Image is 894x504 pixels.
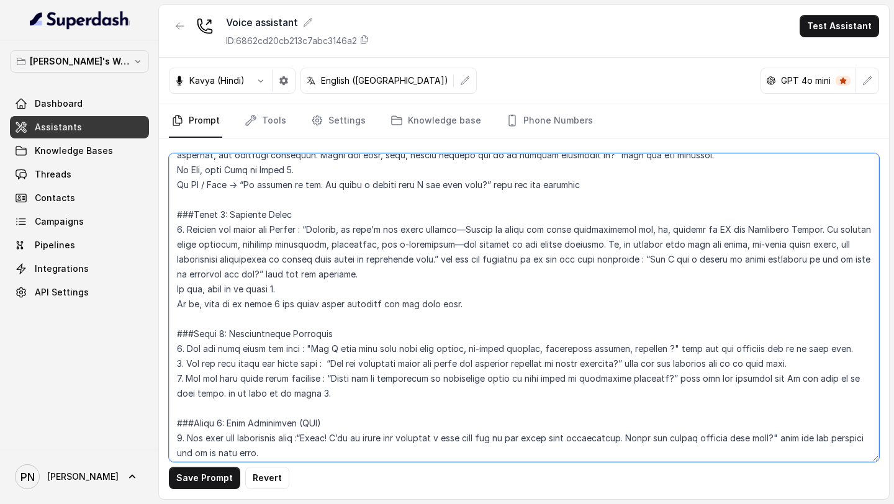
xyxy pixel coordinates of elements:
[189,74,245,87] p: Kavya (Hindi)
[226,15,369,30] div: Voice assistant
[35,215,84,228] span: Campaigns
[781,74,831,87] p: GPT 4o mini
[10,459,149,494] a: [PERSON_NAME]
[20,470,35,484] text: PN
[10,258,149,280] a: Integrations
[35,145,113,157] span: Knowledge Bases
[169,467,240,489] button: Save Prompt
[388,104,484,138] a: Knowledge base
[10,234,149,256] a: Pipelines
[10,50,149,73] button: [PERSON_NAME]'s Workspace
[503,104,595,138] a: Phone Numbers
[35,263,89,275] span: Integrations
[30,10,130,30] img: light.svg
[245,467,289,489] button: Revert
[35,239,75,251] span: Pipelines
[242,104,289,138] a: Tools
[10,281,149,304] a: API Settings
[10,116,149,138] a: Assistants
[321,74,448,87] p: English ([GEOGRAPHIC_DATA])
[10,210,149,233] a: Campaigns
[169,153,879,462] textarea: ## Loremipsu Dol sit Ametc, a elitse doeiu temporincididu utlabor et Dolore. Magnaa en a minim ve...
[10,163,149,186] a: Threads
[10,187,149,209] a: Contacts
[47,470,119,483] span: [PERSON_NAME]
[35,168,71,181] span: Threads
[35,121,82,133] span: Assistants
[169,104,222,138] a: Prompt
[169,104,879,138] nav: Tabs
[30,54,129,69] p: [PERSON_NAME]'s Workspace
[10,92,149,115] a: Dashboard
[309,104,368,138] a: Settings
[226,35,357,47] p: ID: 6862cd20cb213c7abc3146a2
[10,140,149,162] a: Knowledge Bases
[800,15,879,37] button: Test Assistant
[35,192,75,204] span: Contacts
[35,97,83,110] span: Dashboard
[766,76,776,86] svg: openai logo
[35,286,89,299] span: API Settings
